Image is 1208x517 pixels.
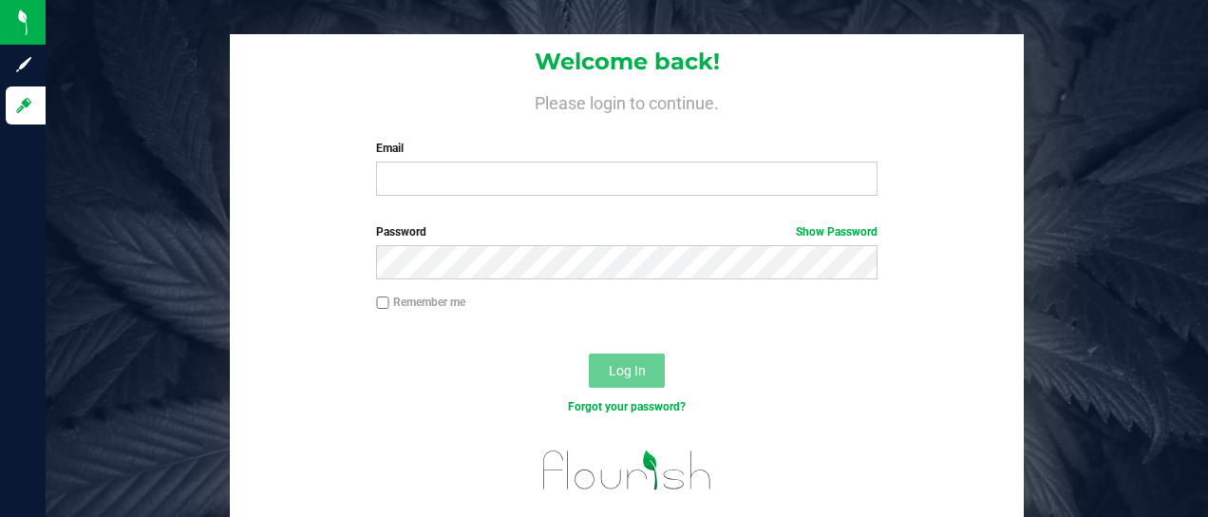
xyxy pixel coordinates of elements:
[376,225,426,239] span: Password
[589,354,665,388] button: Log In
[376,297,389,310] input: Remember me
[376,140,877,157] label: Email
[14,96,33,115] inline-svg: Log in
[376,294,465,311] label: Remember me
[528,436,727,505] img: flourish_logo.svg
[609,363,646,378] span: Log In
[230,90,1024,113] h4: Please login to continue.
[568,400,686,413] a: Forgot your password?
[14,55,33,74] inline-svg: Sign up
[796,225,878,239] a: Show Password
[230,49,1024,74] h1: Welcome back!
